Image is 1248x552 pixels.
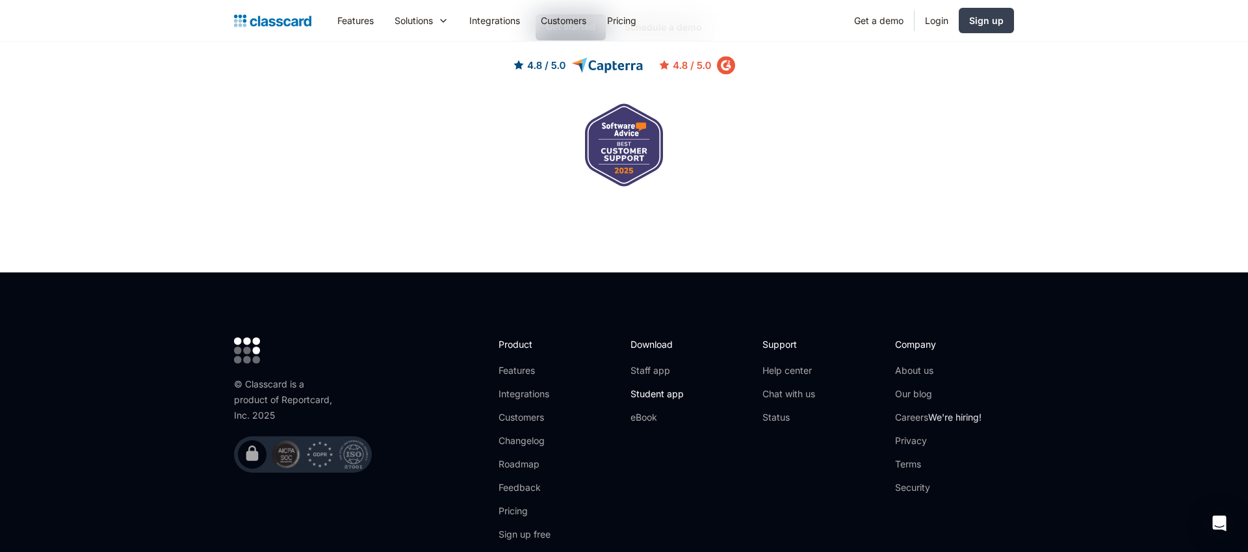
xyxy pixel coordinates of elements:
[1204,508,1235,539] div: Open Intercom Messenger
[895,388,981,401] a: Our blog
[499,528,568,541] a: Sign up free
[895,481,981,494] a: Security
[499,364,568,377] a: Features
[895,337,981,351] h2: Company
[499,458,568,471] a: Roadmap
[597,6,647,35] a: Pricing
[630,388,684,401] a: Student app
[762,337,815,351] h2: Support
[895,434,981,447] a: Privacy
[499,434,568,447] a: Changelog
[459,6,530,35] a: Integrations
[499,337,568,351] h2: Product
[959,8,1014,33] a: Sign up
[630,337,684,351] h2: Download
[234,376,338,423] div: © Classcard is a product of Reportcard, Inc. 2025
[895,411,981,424] a: CareersWe're hiring!
[499,388,568,401] a: Integrations
[895,458,981,471] a: Terms
[969,14,1004,27] div: Sign up
[895,364,981,377] a: About us
[530,6,597,35] a: Customers
[844,6,914,35] a: Get a demo
[630,364,684,377] a: Staff app
[762,364,815,377] a: Help center
[499,411,568,424] a: Customers
[928,412,981,423] span: We're hiring!
[234,12,311,30] a: home
[915,6,959,35] a: Login
[762,388,815,401] a: Chat with us
[762,411,815,424] a: Status
[499,481,568,494] a: Feedback
[499,505,568,518] a: Pricing
[630,411,684,424] a: eBook
[327,6,384,35] a: Features
[395,14,433,27] div: Solutions
[384,6,459,35] div: Solutions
